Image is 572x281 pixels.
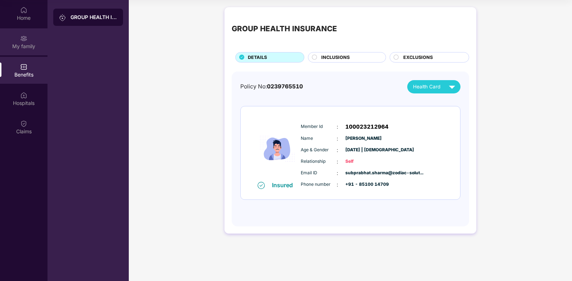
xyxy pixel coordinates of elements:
span: subprabhat.sharma@zodiac-solut... [345,170,381,176]
span: Phone number [301,181,337,188]
img: svg+xml;base64,PHN2ZyB4bWxucz0iaHR0cDovL3d3dy53My5vcmcvMjAwMC9zdmciIHZpZXdCb3g9IjAgMCAyNCAyNCIgd2... [446,80,458,93]
span: DETAILS [248,54,267,61]
div: GROUP HEALTH INSURANCE [232,23,337,34]
span: 100023212964 [345,123,389,131]
span: : [337,181,338,189]
span: Self [345,158,381,165]
img: svg+xml;base64,PHN2ZyB3aWR0aD0iMjAiIGhlaWdodD0iMjAiIHZpZXdCb3g9IjAgMCAyMCAyMCIgZmlsbD0ibm9uZSIgeG... [20,35,27,42]
button: Health Card [407,80,460,93]
img: svg+xml;base64,PHN2ZyBpZD0iQ2xhaW0iIHhtbG5zPSJodHRwOi8vd3d3LnczLm9yZy8yMDAwL3N2ZyIgd2lkdGg9IjIwIi... [20,120,27,127]
img: svg+xml;base64,PHN2ZyBpZD0iSG9zcGl0YWxzIiB4bWxucz0iaHR0cDovL3d3dy53My5vcmcvMjAwMC9zdmciIHdpZHRoPS... [20,92,27,99]
span: [DATE] | [DEMOGRAPHIC_DATA] [345,147,381,153]
span: : [337,123,338,131]
span: +91 - 85100 14709 [345,181,381,188]
img: svg+xml;base64,PHN2ZyBpZD0iSG9tZSIgeG1sbnM9Imh0dHA6Ly93d3cudzMub3JnLzIwMDAvc3ZnIiB3aWR0aD0iMjAiIG... [20,6,27,14]
span: INCLUSIONS [321,54,350,61]
span: Email ID [301,170,337,176]
img: icon [256,116,299,181]
span: Name [301,135,337,142]
span: : [337,135,338,143]
img: svg+xml;base64,PHN2ZyBpZD0iQmVuZWZpdHMiIHhtbG5zPSJodHRwOi8vd3d3LnczLm9yZy8yMDAwL3N2ZyIgd2lkdGg9Ij... [20,63,27,70]
span: [PERSON_NAME] [345,135,381,142]
div: GROUP HEALTH INSURANCE [71,14,117,21]
img: svg+xml;base64,PHN2ZyB4bWxucz0iaHR0cDovL3d3dy53My5vcmcvMjAwMC9zdmciIHdpZHRoPSIxNiIgaGVpZ2h0PSIxNi... [258,182,265,189]
span: 0239765510 [267,83,303,90]
span: Health Card [413,83,440,91]
span: Age & Gender [301,147,337,153]
span: EXCLUSIONS [403,54,433,61]
span: Member Id [301,123,337,130]
div: Insured [272,181,297,189]
span: : [337,158,338,166]
span: Relationship [301,158,337,165]
span: : [337,146,338,154]
span: : [337,169,338,177]
div: Policy No: [240,82,303,91]
img: svg+xml;base64,PHN2ZyB3aWR0aD0iMjAiIGhlaWdodD0iMjAiIHZpZXdCb3g9IjAgMCAyMCAyMCIgZmlsbD0ibm9uZSIgeG... [59,14,66,21]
